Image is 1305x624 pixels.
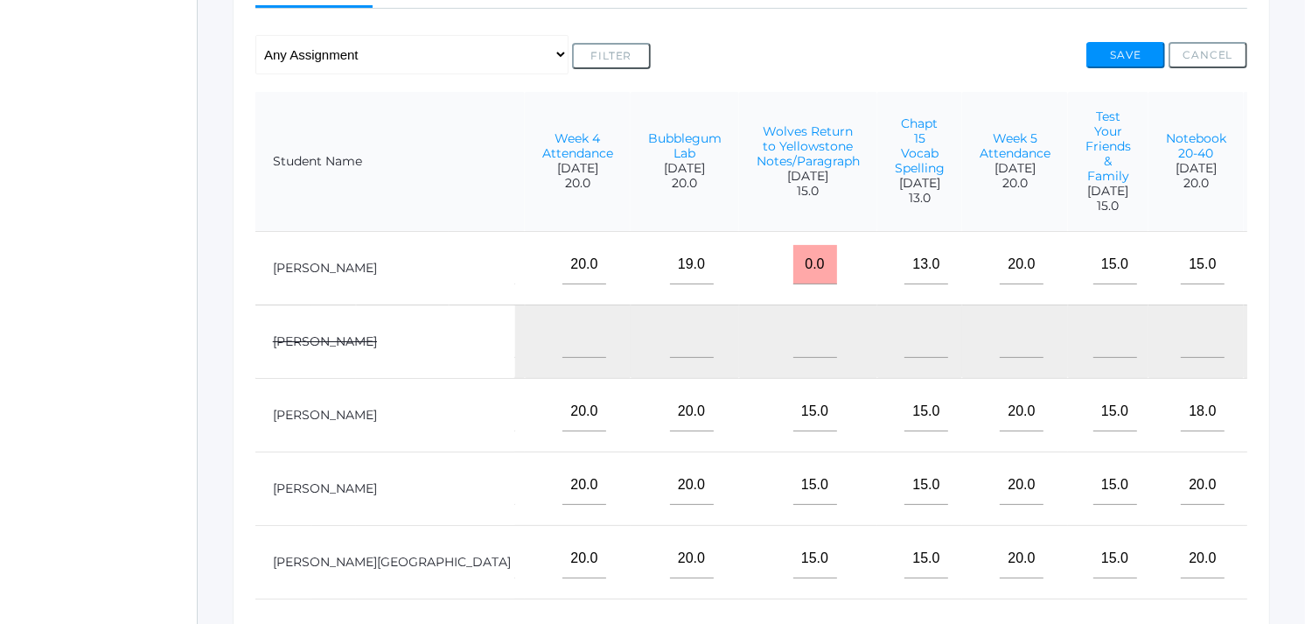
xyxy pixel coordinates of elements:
[980,161,1050,176] span: [DATE]
[1169,42,1247,68] button: Cancel
[273,480,377,496] a: [PERSON_NAME]
[895,116,945,176] a: Chapt 15 Vocab Spelling
[980,176,1050,191] span: 20.0
[1166,130,1226,161] a: Notebook 20-40
[273,260,377,276] a: [PERSON_NAME]
[757,123,860,169] a: Wolves Return to Yellowstone Notes/Paragraph
[273,333,377,349] a: [PERSON_NAME]
[648,130,722,161] a: Bubblegum Lab
[542,161,613,176] span: [DATE]
[648,161,722,176] span: [DATE]
[255,92,515,232] th: Student Name
[1085,184,1131,199] span: [DATE]
[895,191,945,206] span: 13.0
[273,554,511,570] a: [PERSON_NAME][GEOGRAPHIC_DATA]
[980,130,1050,161] a: Week 5 Attendance
[757,169,860,184] span: [DATE]
[273,407,377,423] a: [PERSON_NAME]
[757,184,860,199] span: 15.0
[1166,176,1226,191] span: 20.0
[1085,199,1131,214] span: 15.0
[1086,42,1165,68] button: Save
[542,176,613,191] span: 20.0
[895,176,945,191] span: [DATE]
[1166,161,1226,176] span: [DATE]
[1085,109,1131,184] a: Test Your Friends & Family
[572,43,651,69] button: Filter
[542,130,613,161] a: Week 4 Attendance
[648,176,722,191] span: 20.0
